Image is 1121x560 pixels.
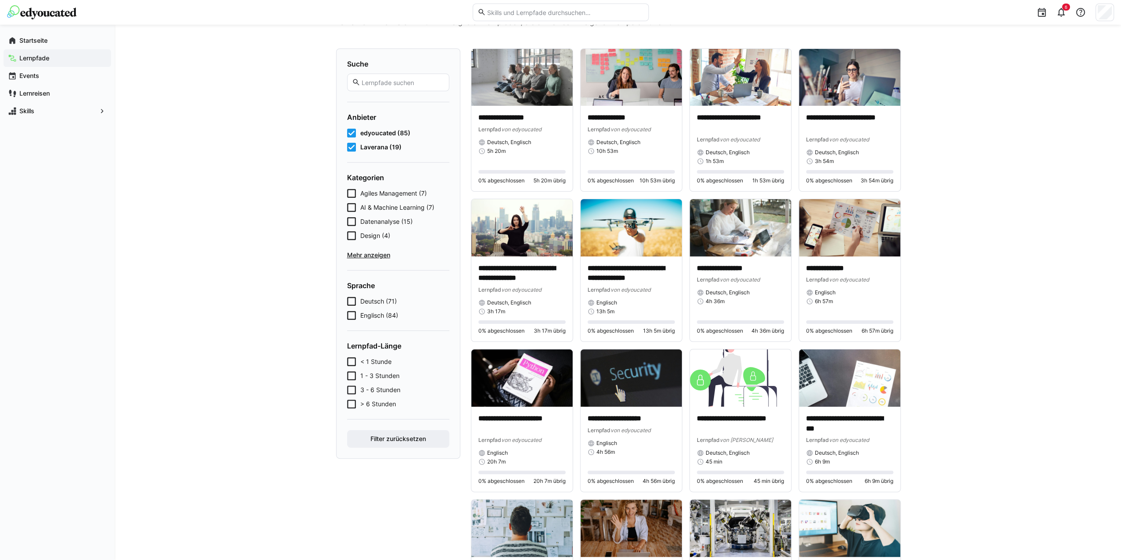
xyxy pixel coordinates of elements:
span: 6h 57m übrig [862,327,893,334]
span: 45 min übrig [754,478,784,485]
span: 20h 7m [487,458,506,465]
span: Deutsch, Englisch [706,449,750,456]
span: von [PERSON_NAME] [720,437,773,443]
span: Deutsch, Englisch [706,289,750,296]
span: 3h 17m übrig [534,327,566,334]
span: 10h 53m übrig [640,177,675,184]
span: 13h 5m übrig [643,327,675,334]
span: Lernpfad [697,276,720,283]
span: Deutsch, Englisch [815,149,859,156]
span: 45 min [706,458,722,465]
span: Lernpfad [588,286,610,293]
span: Deutsch (71) [360,297,397,306]
span: 0% abgeschlossen [478,177,525,184]
span: von edyoucated [501,126,541,133]
span: von edyoucated [610,427,651,434]
span: 3h 54m übrig [861,177,893,184]
span: Datenanalyse (15) [360,217,413,226]
span: von edyoucated [501,437,541,443]
img: image [690,49,791,106]
span: von edyoucated [829,437,869,443]
input: Skills und Lernpfade durchsuchen… [486,8,644,16]
span: Laverana (19) [360,143,402,152]
span: Lernpfad [588,126,610,133]
h4: Sprache [347,281,449,290]
img: image [799,49,900,106]
span: 0% abgeschlossen [806,478,852,485]
img: image [581,49,682,106]
span: 1 - 3 Stunden [360,371,400,380]
img: image [471,49,573,106]
span: 0% abgeschlossen [697,478,743,485]
span: Englisch [487,449,508,456]
span: 6h 9m übrig [865,478,893,485]
span: Deutsch, Englisch [706,149,750,156]
img: image [690,349,791,406]
img: image [581,349,682,406]
img: image [471,500,573,556]
span: Lernpfad [806,437,829,443]
img: image [690,199,791,256]
span: Design (4) [360,231,390,240]
span: > 6 Stunden [360,400,396,408]
span: 1h 53m [706,158,724,165]
span: 4h 56m [596,449,615,456]
span: von edyoucated [829,136,869,143]
span: 3h 54m [815,158,834,165]
span: 5h 20m [487,148,506,155]
img: image [799,349,900,406]
h4: Anbieter [347,113,449,122]
span: 0% abgeschlossen [588,478,634,485]
span: Deutsch, Englisch [815,449,859,456]
span: < 1 Stunde [360,357,392,366]
span: 5h 20m übrig [533,177,566,184]
span: von edyoucated [610,126,651,133]
span: Lernpfad [806,136,829,143]
span: Lernpfad [697,437,720,443]
img: image [471,349,573,406]
span: von edyoucated [501,286,541,293]
span: 20h 7m übrig [533,478,566,485]
span: Lernpfad [478,286,501,293]
span: 0% abgeschlossen [588,327,634,334]
img: image [799,500,900,556]
span: Englisch [815,289,836,296]
span: 13h 5m [596,308,614,315]
span: 6h 57m [815,298,833,305]
span: 0% abgeschlossen [478,478,525,485]
img: image [581,500,682,556]
span: 0% abgeschlossen [806,327,852,334]
span: 4h 36m übrig [751,327,784,334]
span: 3 - 6 Stunden [360,386,400,394]
h4: Suche [347,59,449,68]
span: Englisch (84) [360,311,398,320]
span: 4h 36m [706,298,725,305]
span: Agiles Management (7) [360,189,427,198]
span: Deutsch, Englisch [596,139,640,146]
span: 0% abgeschlossen [478,327,525,334]
span: AI & Machine Learning (7) [360,203,434,212]
span: 0% abgeschlossen [588,177,634,184]
input: Lernpfade suchen [360,78,444,86]
span: von edyoucated [610,286,651,293]
span: Englisch [596,299,617,306]
span: Lernpfad [588,427,610,434]
span: von edyoucated [720,136,760,143]
span: Lernpfad [697,136,720,143]
span: 6 [1065,4,1067,10]
span: Mehr anzeigen [347,251,449,260]
img: image [581,199,682,256]
span: 6h 9m [815,458,830,465]
span: 10h 53m [596,148,618,155]
span: 0% abgeschlossen [697,177,743,184]
img: image [799,199,900,256]
span: von edyoucated [720,276,760,283]
img: image [471,199,573,256]
span: von edyoucated [829,276,869,283]
span: 0% abgeschlossen [697,327,743,334]
img: image [690,500,791,556]
span: Lernpfad [806,276,829,283]
span: 1h 53m übrig [752,177,784,184]
h4: Lernpfad-Länge [347,341,449,350]
span: 0% abgeschlossen [806,177,852,184]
